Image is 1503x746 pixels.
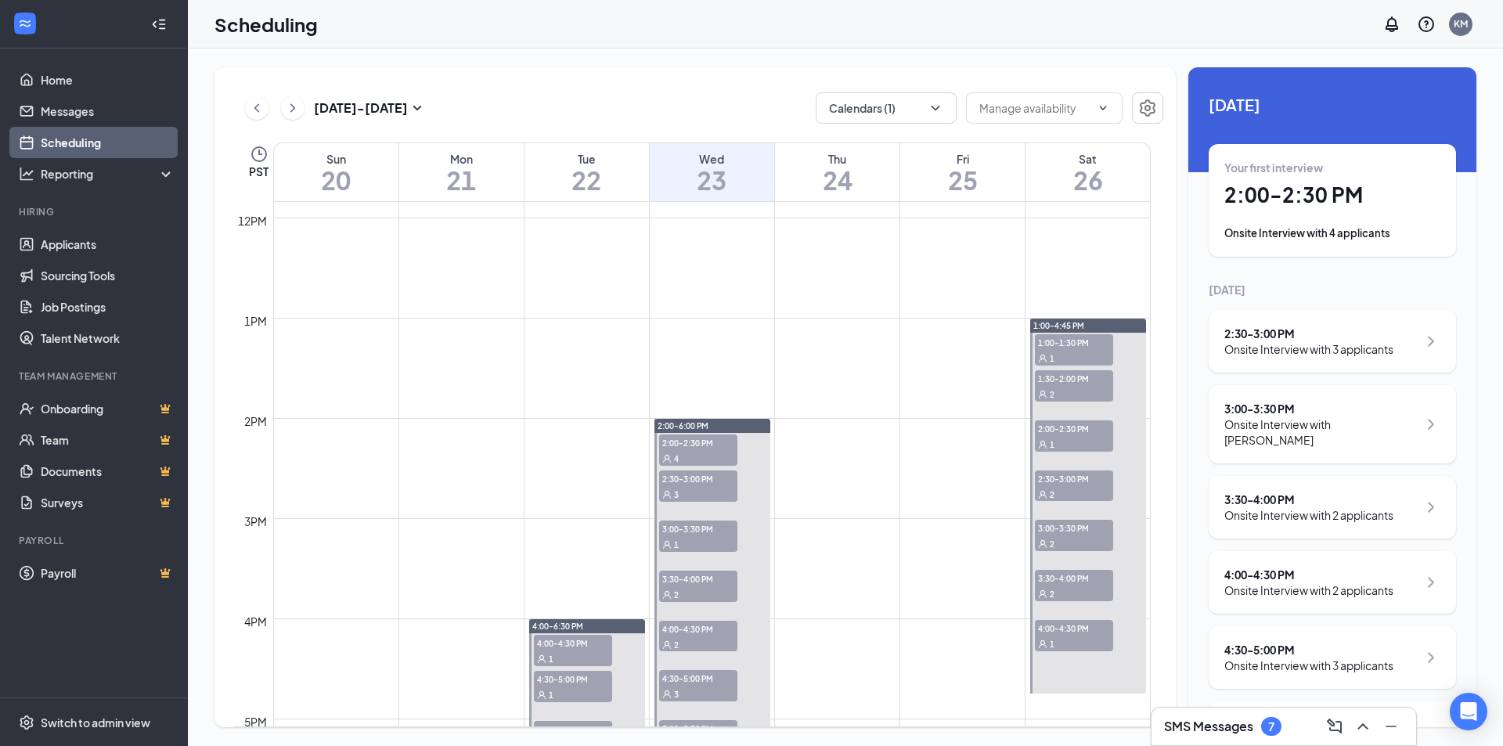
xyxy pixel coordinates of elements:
[662,490,672,499] svg: User
[537,690,546,700] svg: User
[19,715,34,730] svg: Settings
[659,670,737,686] span: 4:30-5:00 PM
[19,166,34,182] svg: Analysis
[659,470,737,486] span: 2:30-3:00 PM
[235,212,270,229] div: 12pm
[17,16,33,31] svg: WorkstreamLogo
[537,654,546,664] svg: User
[534,721,612,737] span: 5:00-5:30 PM
[1035,420,1113,436] span: 2:00-2:30 PM
[41,291,175,323] a: Job Postings
[1322,714,1347,739] button: ComposeMessage
[1050,589,1054,600] span: 2
[1224,160,1440,175] div: Your first interview
[1382,15,1401,34] svg: Notifications
[41,424,175,456] a: TeamCrown
[524,151,649,167] div: Tue
[549,654,553,665] span: 1
[399,143,524,201] a: July 21, 2025
[659,521,737,536] span: 3:00-3:30 PM
[1224,225,1440,241] div: Onsite Interview with 4 applicants
[1035,470,1113,486] span: 2:30-3:00 PM
[979,99,1090,117] input: Manage availability
[674,539,679,550] span: 1
[816,92,957,124] button: Calendars (1)ChevronDown
[674,453,679,464] span: 4
[549,690,553,701] span: 1
[1050,489,1054,500] span: 2
[650,143,774,201] a: July 23, 2025
[241,513,270,530] div: 3pm
[1209,92,1456,117] span: [DATE]
[1454,17,1468,31] div: KM
[659,434,737,450] span: 2:00-2:30 PM
[524,143,649,201] a: July 22, 2025
[1224,401,1418,416] div: 3:00 - 3:30 PM
[659,571,737,586] span: 3:30-4:00 PM
[1164,718,1253,735] h3: SMS Messages
[674,640,679,650] span: 2
[650,167,774,193] h1: 23
[399,151,524,167] div: Mon
[1033,320,1084,331] span: 1:00-4:45 PM
[674,489,679,500] span: 3
[1038,539,1047,549] svg: User
[19,534,171,547] div: Payroll
[41,127,175,158] a: Scheduling
[1224,341,1393,357] div: Onsite Interview with 3 applicants
[1050,389,1054,400] span: 2
[650,151,774,167] div: Wed
[1038,440,1047,449] svg: User
[900,143,1025,201] a: July 25, 2025
[1132,92,1163,124] button: Settings
[1379,714,1404,739] button: Minimize
[41,715,150,730] div: Switch to admin view
[1224,642,1393,658] div: 4:30 - 5:00 PM
[41,96,175,127] a: Messages
[1038,390,1047,399] svg: User
[928,100,943,116] svg: ChevronDown
[775,151,899,167] div: Thu
[1050,539,1054,550] span: 2
[1422,498,1440,517] svg: ChevronRight
[662,690,672,699] svg: User
[900,151,1025,167] div: Fri
[1097,102,1109,114] svg: ChevronDown
[1350,714,1375,739] button: ChevronUp
[41,393,175,424] a: OnboardingCrown
[19,369,171,383] div: Team Management
[1224,567,1393,582] div: 4:00 - 4:30 PM
[1224,582,1393,598] div: Onsite Interview with 2 applicants
[214,11,318,38] h1: Scheduling
[285,99,301,117] svg: ChevronRight
[1224,492,1393,507] div: 3:30 - 4:00 PM
[1224,416,1418,448] div: Onsite Interview with [PERSON_NAME]
[151,16,167,32] svg: Collapse
[41,260,175,291] a: Sourcing Tools
[1035,370,1113,386] span: 1:30-2:00 PM
[41,557,175,589] a: PayrollCrown
[659,621,737,636] span: 4:00-4:30 PM
[662,540,672,550] svg: User
[1224,326,1393,341] div: 2:30 - 3:00 PM
[19,205,171,218] div: Hiring
[41,64,175,96] a: Home
[1025,143,1150,201] a: July 26, 2025
[274,167,398,193] h1: 20
[674,589,679,600] span: 2
[250,145,269,164] svg: Clock
[1353,717,1372,736] svg: ChevronUp
[662,590,672,600] svg: User
[1035,620,1113,636] span: 4:00-4:30 PM
[274,151,398,167] div: Sun
[1035,520,1113,535] span: 3:00-3:30 PM
[534,635,612,650] span: 4:00-4:30 PM
[1050,439,1054,450] span: 1
[900,167,1025,193] h1: 25
[41,323,175,354] a: Talent Network
[281,96,305,120] button: ChevronRight
[1224,658,1393,673] div: Onsite Interview with 3 applicants
[1138,99,1157,117] svg: Settings
[1422,648,1440,667] svg: ChevronRight
[1450,693,1487,730] div: Open Intercom Messenger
